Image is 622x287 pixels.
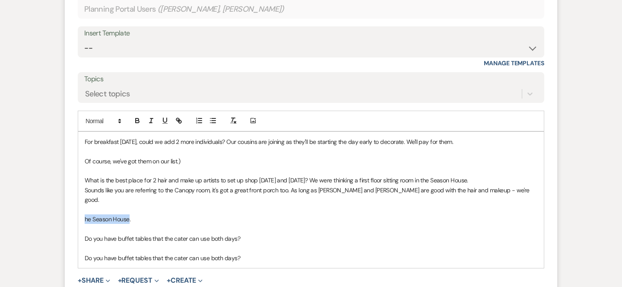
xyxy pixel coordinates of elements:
[85,88,130,99] div: Select topics
[84,1,538,18] div: Planning Portal Users
[84,27,538,40] div: Insert Template
[484,59,544,67] a: Manage Templates
[78,277,110,284] button: Share
[85,175,537,185] p: What is the best place for 2 hair and make up artists to set up shop [DATE] and [DATE]? We were t...
[78,277,82,284] span: +
[85,235,240,242] span: Do you have buffet tables that the cater can use both days?
[84,73,538,86] label: Topics
[85,215,130,223] span: he Season House.
[167,277,203,284] button: Create
[85,253,537,263] p: Do you have buffet tables that the cater can use both days?
[118,277,159,284] button: Request
[85,185,537,205] p: Sounds like you are referring to the Canopy room, it's got a great front porch too. As long as [P...
[118,277,122,284] span: +
[85,137,537,147] p: For breakfast [DATE], could we add 2 more individuals? Our cousins are joining as they'll be star...
[167,277,171,284] span: +
[85,156,537,166] p: Of course, we've got them on our list.)
[158,3,285,15] span: ( [PERSON_NAME], [PERSON_NAME] )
